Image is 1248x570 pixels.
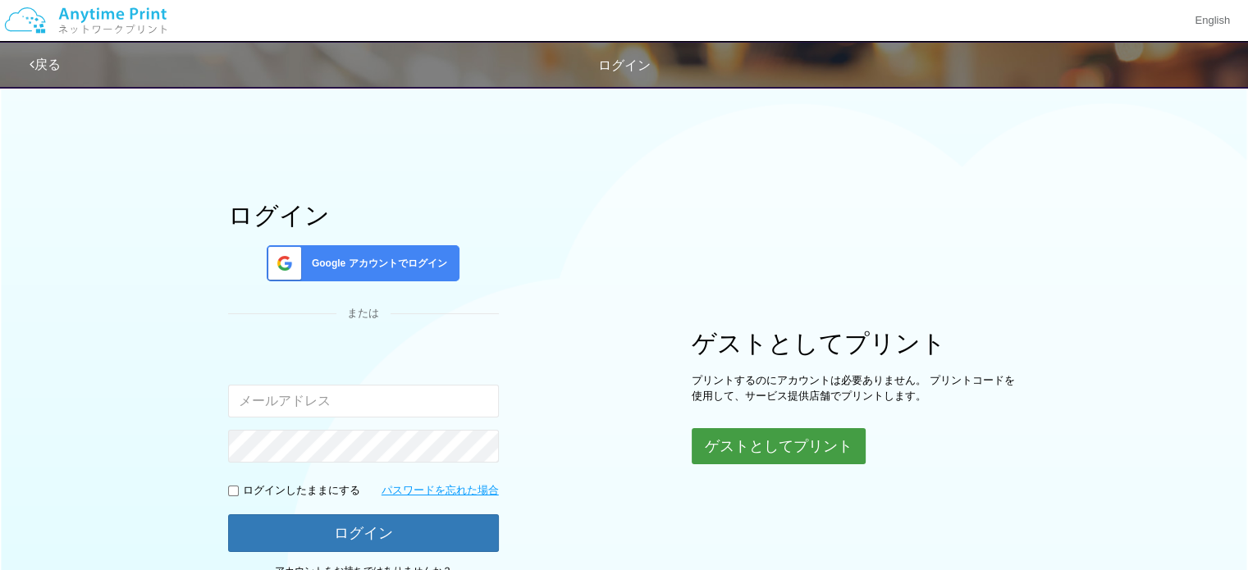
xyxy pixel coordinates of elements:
h1: ゲストとしてプリント [692,330,1020,357]
span: ログイン [598,58,651,72]
input: メールアドレス [228,385,499,417]
a: 戻る [30,57,61,71]
a: パスワードを忘れた場合 [382,483,499,499]
button: ログイン [228,514,499,552]
h1: ログイン [228,202,499,229]
div: または [228,306,499,321]
p: ログインしたままにする [243,483,360,499]
p: プリントするのにアカウントは必要ありません。 プリントコードを使用して、サービス提供店舗でプリントします。 [692,373,1020,404]
button: ゲストとしてプリント [692,428,866,464]
span: Google アカウントでログイン [305,257,447,271]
